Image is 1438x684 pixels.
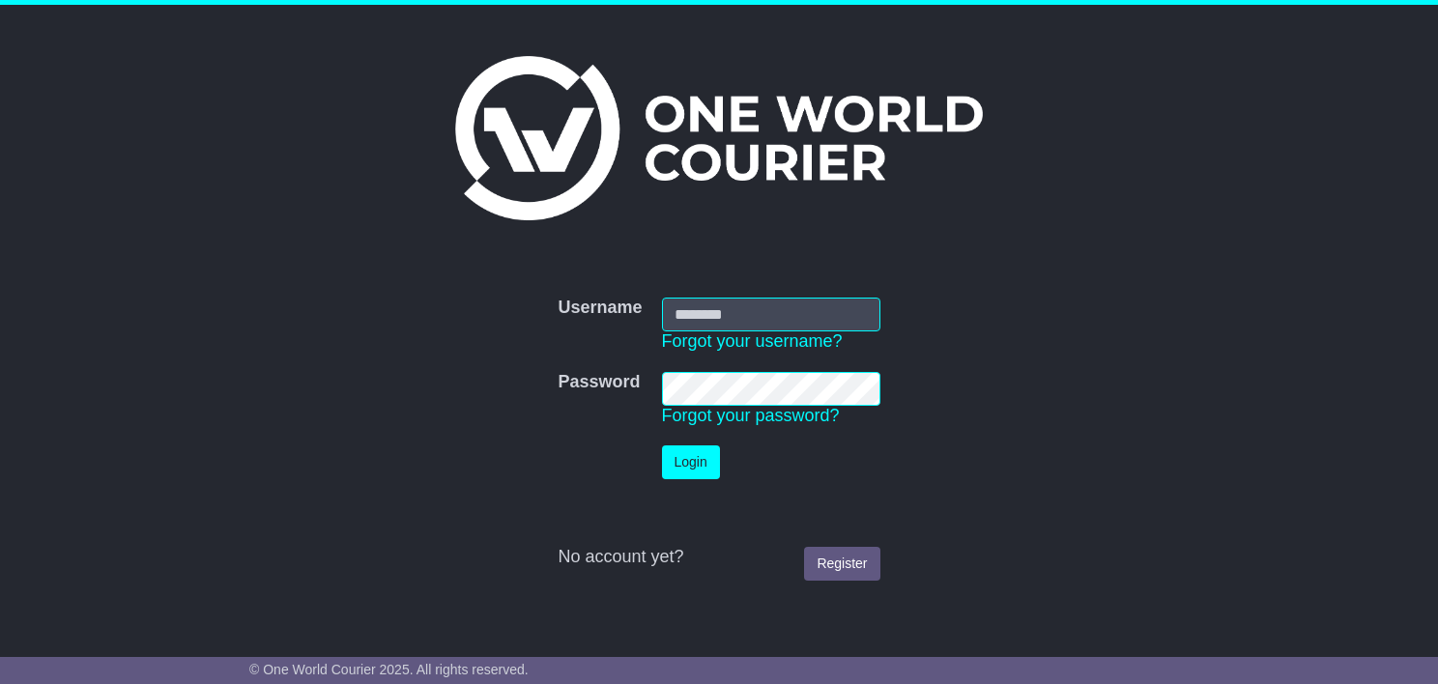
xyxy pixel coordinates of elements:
span: © One World Courier 2025. All rights reserved. [249,662,529,677]
a: Forgot your password? [662,406,840,425]
div: No account yet? [558,547,879,568]
button: Login [662,445,720,479]
label: Username [558,298,642,319]
a: Register [804,547,879,581]
label: Password [558,372,640,393]
img: One World [455,56,983,220]
a: Forgot your username? [662,331,843,351]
